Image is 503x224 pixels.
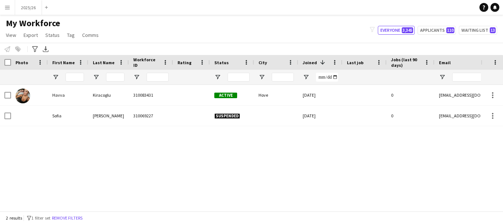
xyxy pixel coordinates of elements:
span: City [258,60,267,65]
button: Applicants110 [418,26,456,35]
span: Last job [347,60,363,65]
button: Open Filter Menu [439,74,446,80]
span: Workforce ID [133,57,160,68]
app-action-btn: Advanced filters [31,45,39,54]
button: Open Filter Menu [93,74,99,80]
input: Joined Filter Input [316,73,338,82]
button: Open Filter Menu [52,74,59,80]
span: Active [214,93,237,98]
span: First Name [52,60,75,65]
div: Sofia [48,106,88,126]
div: [DATE] [298,85,342,105]
button: Remove filters [50,214,84,222]
span: Suspended [214,113,240,119]
input: Last Name Filter Input [106,73,124,82]
button: 2025/26 [15,0,42,15]
a: View [3,30,19,40]
span: Joined [303,60,317,65]
div: 310083431 [129,85,173,105]
span: 3,345 [402,27,413,33]
input: Status Filter Input [228,73,250,82]
button: Open Filter Menu [133,74,140,80]
a: Tag [64,30,78,40]
div: 310069227 [129,106,173,126]
button: Open Filter Menu [258,74,265,80]
span: Rating [177,60,191,65]
span: My Workforce [6,18,60,29]
div: [PERSON_NAME] [88,106,129,126]
a: Comms [79,30,102,40]
span: Photo [15,60,28,65]
span: 13 [490,27,496,33]
span: Email [439,60,451,65]
div: 0 [387,106,435,126]
span: 110 [446,27,454,33]
div: 0 [387,85,435,105]
span: View [6,32,16,38]
span: Export [24,32,38,38]
div: Hove [254,85,298,105]
div: [DATE] [298,106,342,126]
span: 1 filter set [31,215,50,221]
span: Status [214,60,229,65]
button: Waiting list13 [459,26,497,35]
input: Workforce ID Filter Input [147,73,169,82]
button: Open Filter Menu [214,74,221,80]
div: Kiracoglu [88,85,129,105]
app-action-btn: Export XLSX [41,45,50,54]
span: Comms [82,32,99,38]
span: Jobs (last 90 days) [391,57,421,68]
input: City Filter Input [272,73,294,82]
input: First Name Filter Input [66,73,84,82]
img: Havva Kiracoglu [15,89,30,103]
a: Export [21,30,41,40]
button: Open Filter Menu [303,74,309,80]
a: Status [42,30,63,40]
button: Everyone3,345 [378,26,415,35]
div: Havva [48,85,88,105]
span: Last Name [93,60,115,65]
span: Tag [67,32,75,38]
span: Status [45,32,60,38]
